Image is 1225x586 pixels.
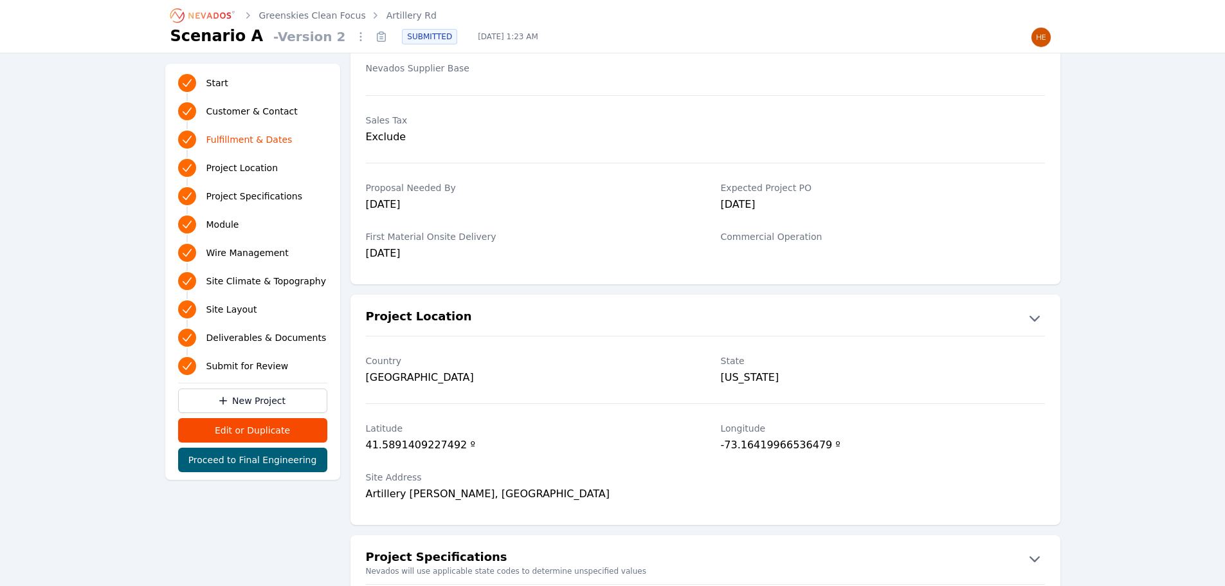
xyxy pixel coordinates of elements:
h2: Project Location [366,307,472,328]
label: Commercial Operation [721,230,1045,243]
img: Henar Luque [1031,27,1051,48]
small: Nevados will use applicable state codes to determine unspecified values [350,566,1060,576]
label: Site Address [366,471,690,484]
span: Site Climate & Topography [206,275,326,288]
label: State [721,354,1045,367]
span: Submit for Review [206,360,289,372]
span: Site Layout [206,303,257,316]
button: Project Location [350,307,1060,328]
div: -73.16419966536479 º [721,437,1045,455]
a: Artillery Rd [386,9,437,22]
div: SUBMITTED [402,29,457,44]
label: Longitude [721,422,1045,435]
label: Proposal Needed By [366,181,690,194]
span: Start [206,77,228,89]
span: Wire Management [206,246,289,259]
h1: Scenario A [170,26,264,46]
span: Project Location [206,161,278,174]
div: [GEOGRAPHIC_DATA] [366,370,690,385]
span: [DATE] 1:23 AM [467,32,549,42]
label: Nevados Supplier Base [366,62,690,75]
a: New Project [178,389,327,413]
nav: Progress [178,71,327,378]
h2: Project Specifications [366,548,507,569]
label: Country [366,354,690,367]
label: Expected Project PO [721,181,1045,194]
div: [US_STATE] [721,370,1045,385]
nav: Breadcrumb [170,5,437,26]
button: Project Specifications [350,548,1060,569]
label: Sales Tax [366,114,690,127]
label: Latitude [366,422,690,435]
div: [DATE] [721,197,1045,215]
div: Artillery [PERSON_NAME], [GEOGRAPHIC_DATA] [366,486,690,504]
span: - Version 2 [268,28,350,46]
label: First Material Onsite Delivery [366,230,690,243]
span: Module [206,218,239,231]
span: Fulfillment & Dates [206,133,293,146]
div: [DATE] [366,197,690,215]
div: [DATE] [366,246,690,264]
div: Exclude [366,129,690,145]
span: Deliverables & Documents [206,331,327,344]
span: Project Specifications [206,190,303,203]
div: 41.5891409227492 º [366,437,690,455]
button: Edit or Duplicate [178,418,327,443]
a: Greenskies Clean Focus [259,9,366,22]
span: Customer & Contact [206,105,298,118]
button: Proceed to Final Engineering [178,448,327,472]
